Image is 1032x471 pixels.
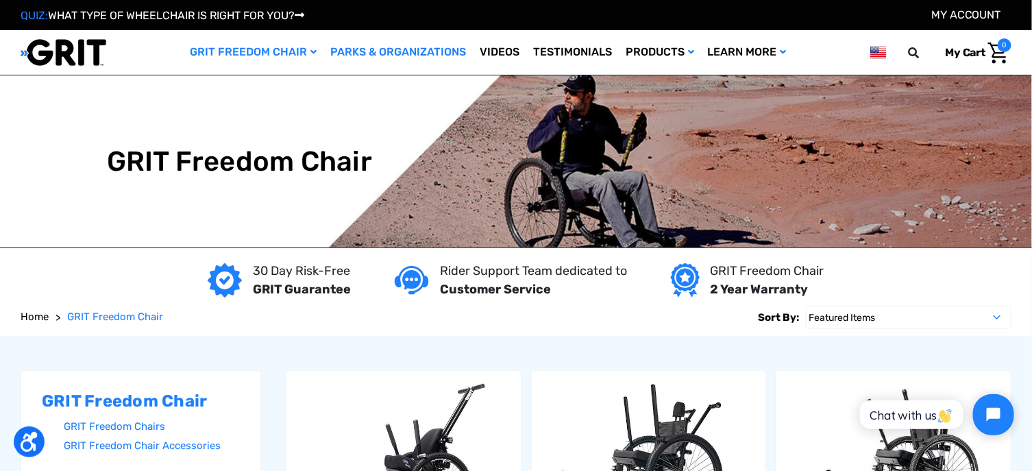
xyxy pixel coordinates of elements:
[998,38,1011,52] span: 0
[931,8,1001,21] a: Account
[21,309,49,325] a: Home
[701,30,794,75] a: Learn More
[473,30,526,75] a: Videos
[21,9,304,22] a: QUIZ:WHAT TYPE OF WHEELCHAIR IS RIGHT FOR YOU?
[935,38,1011,67] a: Cart with 0 items
[619,30,701,75] a: Products
[323,30,473,75] a: Parks & Organizations
[21,38,106,67] img: GRIT All-Terrain Wheelchair and Mobility Equipment
[183,30,323,75] a: GRIT Freedom Chair
[107,145,373,178] h1: GRIT Freedom Chair
[253,262,351,280] p: 30 Day Risk-Free
[64,436,240,456] a: GRIT Freedom Chair Accessories
[42,391,240,411] h2: GRIT Freedom Chair
[870,44,887,61] img: us.png
[845,383,1026,447] iframe: Tidio Chat
[64,417,240,437] a: GRIT Freedom Chairs
[671,263,699,298] img: Year warranty
[440,262,627,280] p: Rider Support Team dedicated to
[253,282,351,297] strong: GRIT Guarantee
[711,282,809,297] strong: 2 Year Warranty
[711,262,824,280] p: GRIT Freedom Chair
[67,309,163,325] a: GRIT Freedom Chair
[208,263,242,298] img: GRIT Guarantee
[526,30,619,75] a: Testimonials
[914,38,935,67] input: Search
[758,306,799,329] label: Sort By:
[21,311,49,323] span: Home
[988,43,1008,64] img: Cart
[440,282,551,297] strong: Customer Service
[67,311,163,323] span: GRIT Freedom Chair
[21,9,48,22] span: QUIZ:
[945,46,986,59] span: My Cart
[395,266,429,294] img: Customer service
